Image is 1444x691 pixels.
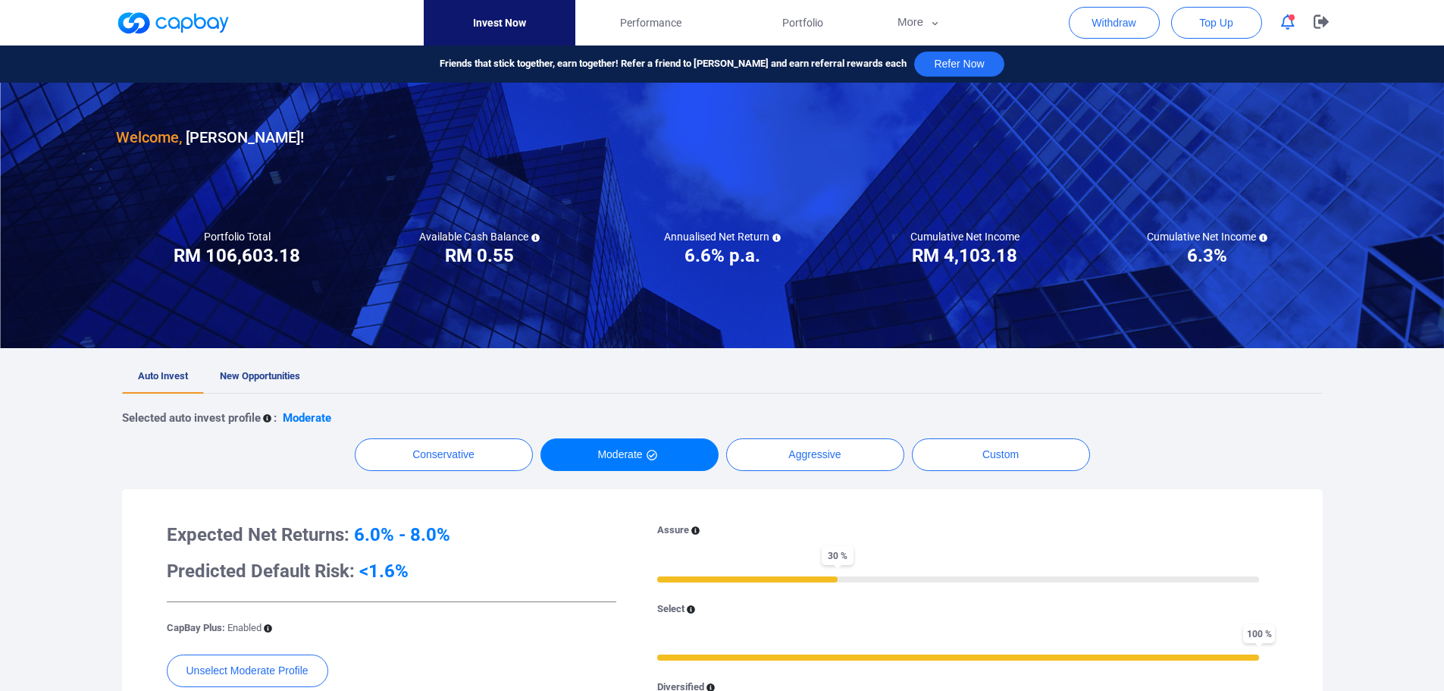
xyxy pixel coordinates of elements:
h5: Available Cash Balance [419,230,540,243]
h3: RM 106,603.18 [174,243,300,268]
h5: Portfolio Total [204,230,271,243]
p: CapBay Plus: [167,620,262,636]
p: Assure [657,523,689,539]
span: 30 % [822,546,854,565]
h5: Cumulative Net Income [910,230,1020,243]
h3: Predicted Default Risk: [167,559,616,583]
span: Enabled [227,622,262,633]
h3: RM 4,103.18 [912,243,1017,268]
h3: [PERSON_NAME] ! [116,125,304,149]
span: Welcome, [116,128,182,146]
span: Auto Invest [138,370,188,382]
p: Selected auto invest profile [122,409,261,427]
h3: RM 0.55 [445,243,514,268]
span: New Opportunities [220,370,300,382]
button: Moderate [540,438,719,471]
h3: 6.6% p.a. [684,243,760,268]
p: Select [657,601,684,617]
h3: Expected Net Returns: [167,523,616,547]
span: Portfolio [782,14,823,31]
h5: Annualised Net Return [664,230,781,243]
p: Moderate [283,409,331,427]
span: 100 % [1243,624,1275,643]
button: Conservative [355,438,533,471]
button: Custom [912,438,1090,471]
button: Withdraw [1069,7,1160,39]
span: Friends that stick together, earn together! Refer a friend to [PERSON_NAME] and earn referral rew... [440,56,907,72]
span: Performance [620,14,681,31]
button: Refer Now [914,52,1004,77]
h5: Cumulative Net Income [1147,230,1267,243]
button: Unselect Moderate Profile [167,655,328,687]
span: Top Up [1199,15,1233,30]
p: : [274,409,277,427]
button: Aggressive [726,438,904,471]
span: <1.6% [359,561,409,582]
span: 6.0% - 8.0% [354,524,450,545]
h3: 6.3% [1187,243,1227,268]
button: Top Up [1171,7,1262,39]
